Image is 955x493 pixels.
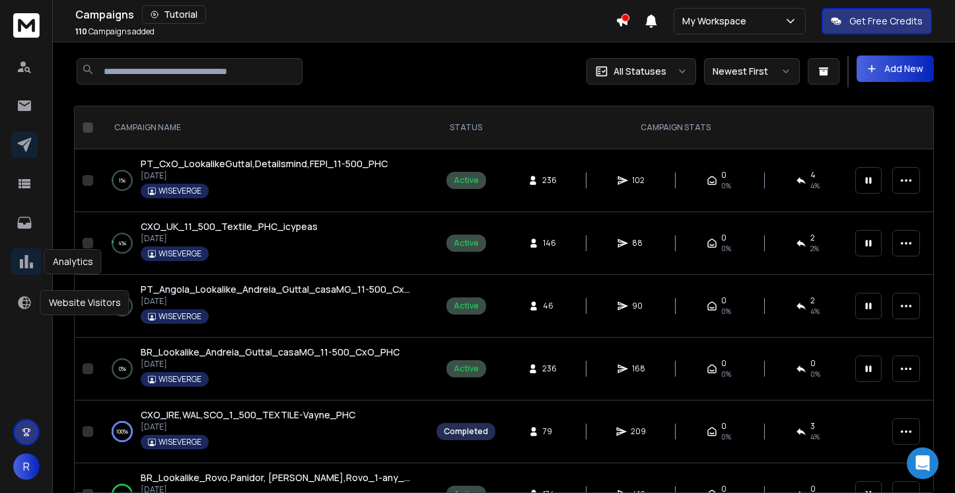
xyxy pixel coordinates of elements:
[141,283,415,296] a: PT_Angola_Lookalike_Andreia_Guttal_casaMG_11-500_CxO_PHC
[141,157,388,171] a: PT_CxO_LookalikeGuttal,Detailsmind,FEPI_11-500_PHC
[98,338,429,400] td: 0%BR_Lookalike_Andreia_Guttal_casaMG_11-500_CxO_PHC[DATE]WISEVERGE
[141,471,423,484] span: BR_Lookalike_Rovo,Panidor, [PERSON_NAME],Rovo_1-any_PHC
[13,453,40,480] button: R
[721,233,726,243] span: 0
[141,283,437,295] span: PT_Angola_Lookalike_Andreia_Guttal_casaMG_11-500_CxO_PHC
[141,296,415,307] p: [DATE]
[810,369,820,379] span: 0 %
[141,346,400,359] a: BR_Lookalike_Andreia_Guttal_casaMG_11-500_CxO_PHC
[116,425,128,438] p: 100 %
[503,106,847,149] th: CAMPAIGN STATS
[632,301,645,311] span: 90
[159,374,201,385] p: WISEVERGE
[75,26,155,37] p: Campaigns added
[98,400,429,463] td: 100%CXO_IRE,WAL,SCO_1_500_TEXTILE-Vayne_PHC[DATE]WISEVERGE
[810,243,819,254] span: 2 %
[429,106,503,149] th: STATUS
[704,58,800,85] button: Newest First
[159,248,201,259] p: WISEVERGE
[40,290,129,315] div: Website Visitors
[141,359,400,369] p: [DATE]
[682,15,752,28] p: My Workspace
[141,408,355,422] a: CXO_IRE,WAL,SCO_1_500_TEXTILE-Vayne_PHC
[822,8,932,34] button: Get Free Credits
[721,243,731,254] span: 0%
[159,437,201,447] p: WISEVERGE
[721,432,731,442] span: 0%
[142,5,206,24] button: Tutorial
[141,220,318,233] span: CXO_UK_11_500_Textile_PHC_icypeas
[721,421,726,432] span: 0
[543,301,556,311] span: 46
[141,471,415,484] a: BR_Lookalike_Rovo,Panidor, [PERSON_NAME],Rovo_1-any_PHC
[631,426,646,437] span: 209
[75,5,616,24] div: Campaigns
[721,295,726,306] span: 0
[454,363,479,374] div: Active
[810,432,820,442] span: 4 %
[810,421,815,432] span: 3
[75,26,87,37] span: 110
[857,56,934,82] button: Add New
[98,275,429,338] td: 4%PT_Angola_Lookalike_Andreia_Guttal_casaMG_11-500_CxO_PHC[DATE]WISEVERGE
[721,170,726,180] span: 0
[118,237,126,250] p: 4 %
[810,358,816,369] span: 0
[632,175,645,186] span: 102
[721,306,731,317] span: 0%
[810,180,820,191] span: 4 %
[907,447,938,479] div: Open Intercom Messenger
[721,180,731,191] span: 0%
[141,346,400,358] span: BR_Lookalike_Andreia_Guttal_casaMG_11-500_CxO_PHC
[98,149,429,212] td: 1%PT_CxO_LookalikeGuttal,Detailsmind,FEPI_11-500_PHC[DATE]WISEVERGE
[543,238,556,248] span: 146
[810,233,815,243] span: 2
[632,363,645,374] span: 168
[141,233,318,244] p: [DATE]
[454,301,479,311] div: Active
[542,363,557,374] span: 236
[721,358,726,369] span: 0
[119,362,126,375] p: 0 %
[542,175,557,186] span: 236
[141,220,318,233] a: CXO_UK_11_500_Textile_PHC_icypeas
[721,369,731,379] span: 0%
[614,65,666,78] p: All Statuses
[98,106,429,149] th: CAMPAIGN NAME
[119,174,125,187] p: 1 %
[810,306,820,317] span: 4 %
[141,171,388,181] p: [DATE]
[98,212,429,275] td: 4%CXO_UK_11_500_Textile_PHC_icypeas[DATE]WISEVERGE
[44,249,102,274] div: Analytics
[444,426,488,437] div: Completed
[810,170,816,180] span: 4
[159,311,201,322] p: WISEVERGE
[454,175,479,186] div: Active
[849,15,923,28] p: Get Free Credits
[454,238,479,248] div: Active
[141,422,355,432] p: [DATE]
[632,238,645,248] span: 88
[543,426,556,437] span: 79
[159,186,201,196] p: WISEVERGE
[810,295,815,306] span: 2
